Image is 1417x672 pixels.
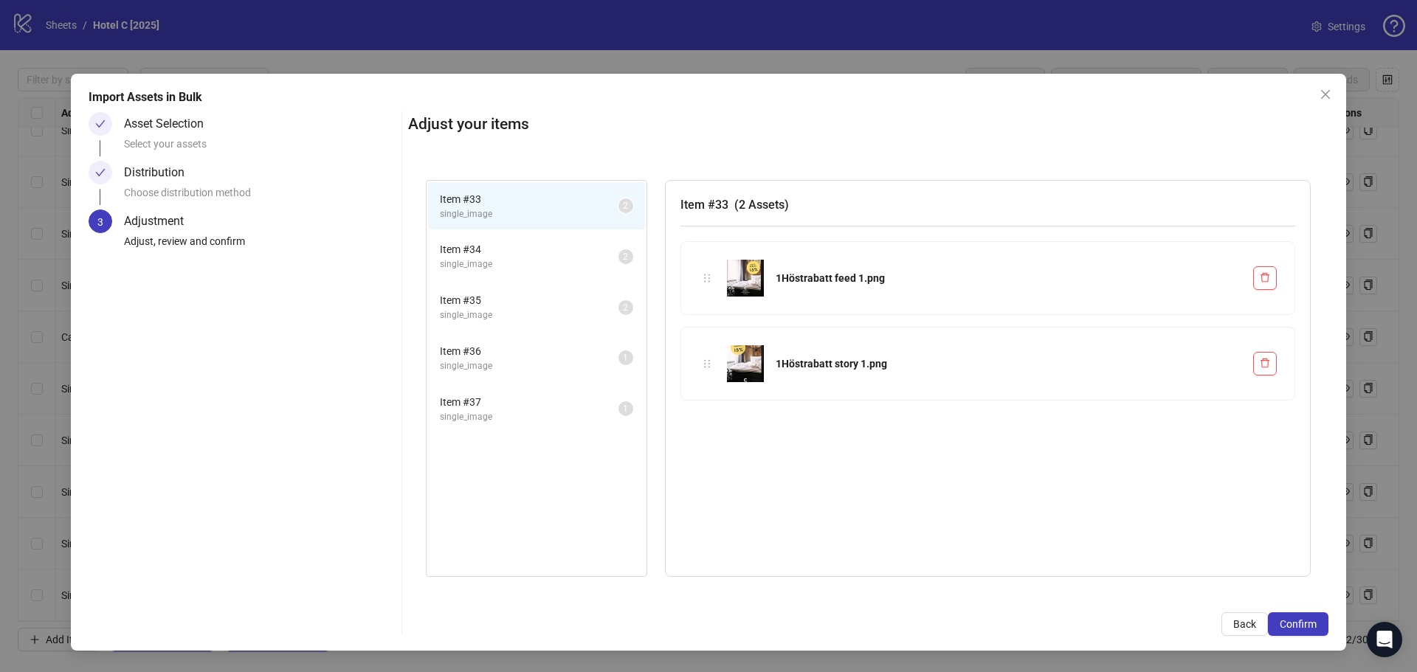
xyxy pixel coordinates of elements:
div: Select your assets [124,136,396,161]
span: 2 [623,302,628,313]
button: Close [1314,83,1337,106]
sup: 2 [618,300,633,315]
span: 3 [97,216,103,228]
span: check [95,119,106,129]
button: Delete [1253,266,1277,290]
span: holder [702,358,712,369]
button: Delete [1253,352,1277,375]
img: 1Höstrabatt feed 1.png [727,260,764,297]
span: delete [1260,272,1270,283]
button: Confirm [1268,612,1328,636]
div: Choose distribution method [124,184,396,209]
h2: Adjust your items [408,112,1328,136]
span: single_image [440,410,618,424]
span: ( 2 Assets ) [734,198,789,212]
span: holder [702,273,712,283]
span: 1 [623,403,628,414]
span: Item # 35 [440,292,618,308]
span: delete [1260,358,1270,368]
sup: 2 [618,198,633,213]
span: Confirm [1280,618,1317,630]
span: 1 [623,353,628,363]
span: Item # 36 [440,343,618,359]
span: Back [1233,618,1256,630]
sup: 1 [618,401,633,416]
span: close [1320,89,1331,100]
div: 1Höstrabatt story 1.png [776,356,1241,372]
span: Item # 33 [440,191,618,207]
span: Item # 34 [440,241,618,257]
span: Item # 37 [440,394,618,410]
div: Distribution [124,161,196,184]
h3: Item # 33 [680,195,1295,214]
sup: 1 [618,350,633,365]
button: Back [1221,612,1268,636]
div: Import Assets in Bulk [89,89,1328,106]
div: Asset Selection [124,112,216,136]
div: Open Intercom Messenger [1367,622,1402,657]
div: holder [699,270,715,286]
span: single_image [440,359,618,373]
div: holder [699,356,715,372]
div: 1Höstrabatt feed 1.png [776,270,1241,286]
span: single_image [440,257,618,271]
span: single_image [440,207,618,221]
sup: 2 [618,249,633,264]
span: 2 [623,201,628,211]
img: 1Höstrabatt story 1.png [727,345,764,382]
div: Adjust, review and confirm [124,233,396,258]
span: 2 [623,252,628,262]
span: check [95,167,106,178]
span: single_image [440,308,618,322]
div: Adjustment [124,209,196,233]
